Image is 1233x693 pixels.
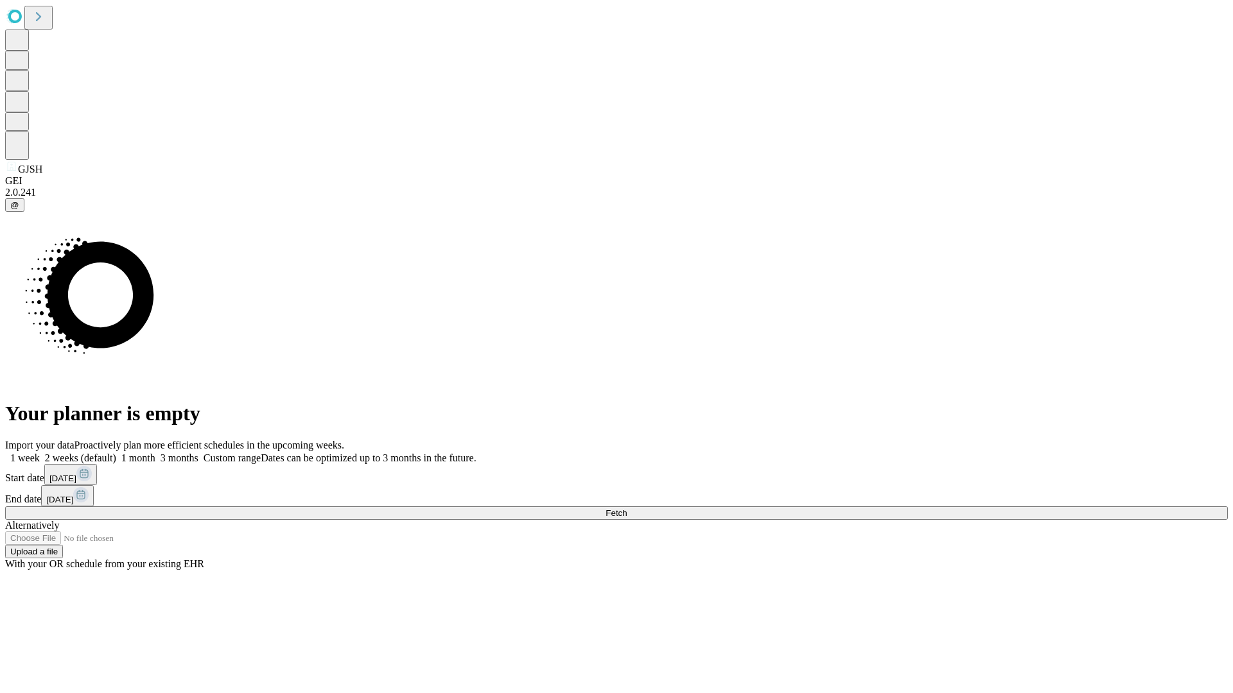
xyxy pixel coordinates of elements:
span: GJSH [18,164,42,175]
span: @ [10,200,19,210]
button: Fetch [5,506,1228,520]
span: [DATE] [49,474,76,483]
button: [DATE] [41,485,94,506]
h1: Your planner is empty [5,402,1228,425]
button: Upload a file [5,545,63,558]
span: 1 month [121,452,155,463]
span: Fetch [606,508,627,518]
div: 2.0.241 [5,187,1228,198]
span: 2 weeks (default) [45,452,116,463]
div: Start date [5,464,1228,485]
div: GEI [5,175,1228,187]
span: 1 week [10,452,40,463]
span: [DATE] [46,495,73,504]
span: 3 months [161,452,198,463]
span: Import your data [5,440,74,450]
button: [DATE] [44,464,97,485]
span: With your OR schedule from your existing EHR [5,558,204,569]
span: Dates can be optimized up to 3 months in the future. [261,452,476,463]
div: End date [5,485,1228,506]
button: @ [5,198,24,212]
span: Custom range [204,452,261,463]
span: Alternatively [5,520,59,531]
span: Proactively plan more efficient schedules in the upcoming weeks. [74,440,344,450]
